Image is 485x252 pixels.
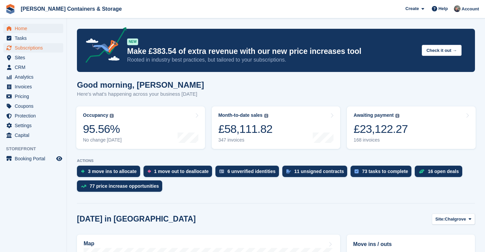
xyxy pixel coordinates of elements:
[77,159,475,163] p: ACTIONS
[395,114,399,118] img: icon-info-grey-7440780725fd019a000dd9b08b2336e03edf1995a4989e88bcd33f0948082b44.svg
[422,45,462,56] button: Check it out →
[81,185,86,188] img: price_increase_opportunities-93ffe204e8149a01c8c9dc8f82e8f89637d9d84a8eef4429ea346261dce0b2c0.svg
[80,27,127,65] img: price-adjustments-announcement-icon-8257ccfd72463d97f412b2fc003d46551f7dbcb40ab6d574587a9cd5c0d94...
[3,101,63,111] a: menu
[294,169,344,174] div: 11 unsigned contracts
[18,3,124,14] a: [PERSON_NAME] Containers & Storage
[218,137,273,143] div: 347 invoices
[88,169,137,174] div: 3 move ins to allocate
[347,106,476,149] a: Awaiting payment £23,122.27 168 invoices
[218,122,273,136] div: £58,111.82
[154,169,209,174] div: 1 move out to deallocate
[219,169,224,173] img: verify_identity-adf6edd0f0f0b5bbfe63781bf79b02c33cf7c696d77639b501bdc392416b5a36.svg
[143,166,215,180] a: 1 move out to deallocate
[354,122,408,136] div: £23,122.27
[3,33,63,43] a: menu
[3,43,63,53] a: menu
[127,47,416,56] p: Make £383.54 of extra revenue with our new price increases tool
[15,72,55,82] span: Analytics
[15,154,55,163] span: Booking Portal
[454,5,461,12] img: Adam Greenhalgh
[15,92,55,101] span: Pricing
[55,155,63,163] a: Preview store
[351,166,415,180] a: 73 tasks to complete
[3,154,63,163] a: menu
[286,169,291,173] img: contract_signature_icon-13c848040528278c33f63329250d36e43548de30e8caae1d1a13099fd9432cc5.svg
[76,106,205,149] a: Occupancy 95.56% No change [DATE]
[15,131,55,140] span: Capital
[354,137,408,143] div: 168 invoices
[15,63,55,72] span: CRM
[428,169,459,174] div: 16 open deals
[83,112,108,118] div: Occupancy
[353,240,469,248] h2: Move ins / outs
[3,131,63,140] a: menu
[15,82,55,91] span: Invoices
[77,80,204,89] h1: Good morning, [PERSON_NAME]
[83,122,122,136] div: 95.56%
[5,4,15,14] img: stora-icon-8386f47178a22dfd0bd8f6a31ec36ba5ce8667c1dd55bd0f319d3a0aa187defe.svg
[127,38,138,45] div: NEW
[84,241,94,247] h2: Map
[264,114,268,118] img: icon-info-grey-7440780725fd019a000dd9b08b2336e03edf1995a4989e88bcd33f0948082b44.svg
[355,169,359,173] img: task-75834270c22a3079a89374b754ae025e5fb1db73e45f91037f5363f120a921f8.svg
[218,112,263,118] div: Month-to-date sales
[3,121,63,130] a: menu
[445,216,466,223] span: Chalgrove
[354,112,394,118] div: Awaiting payment
[15,24,55,33] span: Home
[282,166,351,180] a: 11 unsigned contracts
[127,56,416,64] p: Rooted in industry best practices, but tailored to your subscriptions.
[462,6,479,12] span: Account
[15,53,55,62] span: Sites
[15,101,55,111] span: Coupons
[419,169,424,174] img: deal-1b604bf984904fb50ccaf53a9ad4b4a5d6e5aea283cecdc64d6e3604feb123c2.svg
[3,63,63,72] a: menu
[362,169,408,174] div: 73 tasks to complete
[15,33,55,43] span: Tasks
[3,111,63,120] a: menu
[77,90,204,98] p: Here's what's happening across your business [DATE]
[435,216,445,223] span: Site:
[405,5,419,12] span: Create
[77,180,166,195] a: 77 price increase opportunities
[15,43,55,53] span: Subscriptions
[15,111,55,120] span: Protection
[227,169,276,174] div: 6 unverified identities
[15,121,55,130] span: Settings
[439,5,448,12] span: Help
[3,72,63,82] a: menu
[215,166,282,180] a: 6 unverified identities
[3,92,63,101] a: menu
[6,146,67,152] span: Storefront
[212,106,341,149] a: Month-to-date sales £58,111.82 347 invoices
[415,166,466,180] a: 16 open deals
[3,24,63,33] a: menu
[110,114,114,118] img: icon-info-grey-7440780725fd019a000dd9b08b2336e03edf1995a4989e88bcd33f0948082b44.svg
[3,53,63,62] a: menu
[432,214,475,225] button: Site: Chalgrove
[148,169,151,173] img: move_outs_to_deallocate_icon-f764333ba52eb49d3ac5e1228854f67142a1ed5810a6f6cc68b1a99e826820c5.svg
[83,137,122,143] div: No change [DATE]
[77,215,196,224] h2: [DATE] in [GEOGRAPHIC_DATA]
[77,166,143,180] a: 3 move ins to allocate
[81,169,85,173] img: move_ins_to_allocate_icon-fdf77a2bb77ea45bf5b3d319d69a93e2d87916cf1d5bf7949dd705db3b84f3ca.svg
[90,183,159,189] div: 77 price increase opportunities
[3,82,63,91] a: menu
